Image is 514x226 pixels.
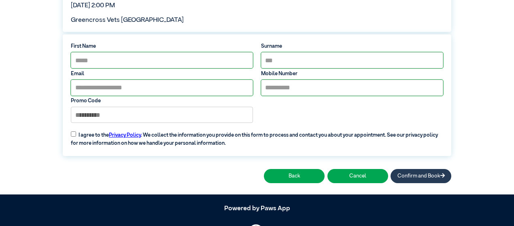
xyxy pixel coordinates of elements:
[261,70,443,78] label: Mobile Number
[264,169,325,183] button: Back
[71,97,253,105] label: Promo Code
[67,127,447,147] label: I agree to the . We collect the information you provide on this form to process and contact you a...
[327,169,388,183] button: Cancel
[71,42,253,50] label: First Name
[71,17,184,23] span: Greencross Vets [GEOGRAPHIC_DATA]
[71,131,76,137] input: I agree to thePrivacy Policy. We collect the information you provide on this form to process and ...
[71,70,253,78] label: Email
[71,2,115,9] span: [DATE] 2:00 PM
[261,42,443,50] label: Surname
[63,205,451,213] h5: Powered by Paws App
[109,133,141,138] a: Privacy Policy
[391,169,451,183] button: Confirm and Book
